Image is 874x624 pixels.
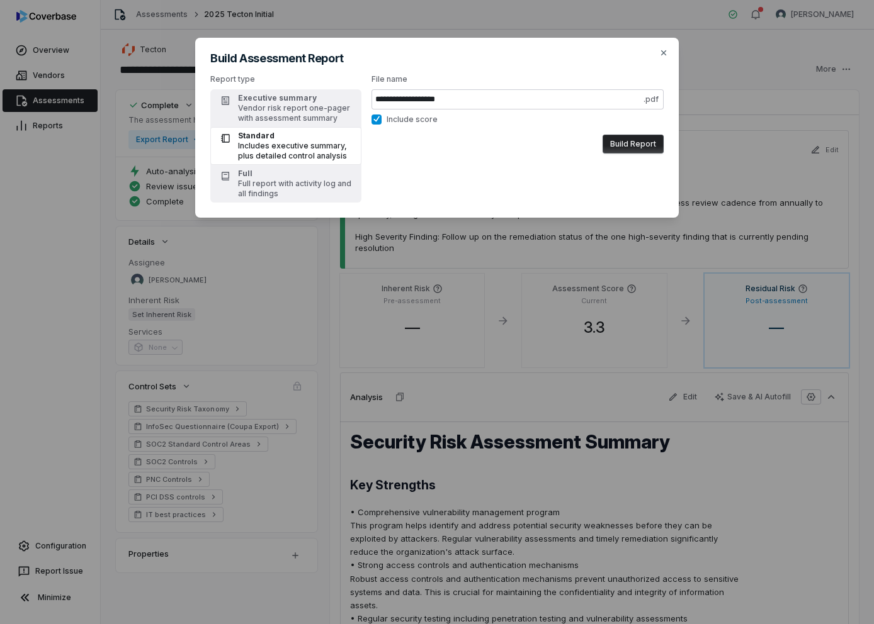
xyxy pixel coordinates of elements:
input: File name.pdf [372,89,664,109]
span: .pdf [644,94,659,104]
div: Includes executive summary, plus detailed control analysis [238,141,354,161]
label: File name [372,74,664,109]
div: Executive summary [238,93,354,103]
span: Include score [387,114,438,125]
div: Full [238,169,354,179]
div: Vendor risk report one-pager with assessment summary [238,103,354,123]
div: Standard [238,131,354,141]
h2: Build Assessment Report [210,53,664,64]
label: Report type [210,74,361,84]
div: Full report with activity log and all findings [238,179,354,199]
button: Build Report [603,135,664,153]
button: Include score [372,114,382,125]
